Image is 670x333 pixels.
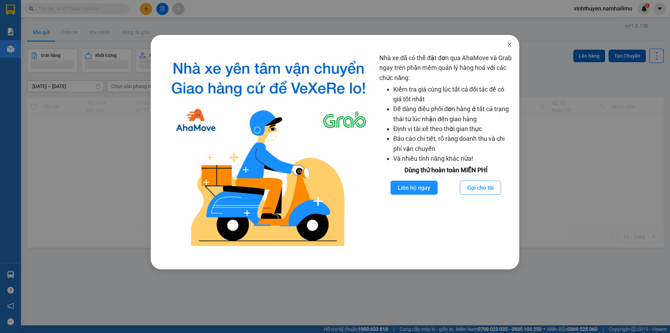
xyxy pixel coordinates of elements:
button: Close [500,35,519,55]
span: Gọi cho tôi [467,183,494,192]
img: logo [163,53,374,252]
li: Định vị tài xế theo thời gian thực [393,124,512,134]
li: Dễ dàng điều phối đơn hàng ở tất cả trạng thái từ lúc nhận đến giao hàng [393,104,512,124]
span: close [507,42,512,47]
span: Liên hệ ngay [398,183,430,192]
li: Kiểm tra giá cùng lúc tất cả đối tác để có giá tốt nhất [393,85,512,104]
button: Gọi cho tôi [460,181,501,195]
div: Nhà xe đã có thể đặt đơn qua AhaMove và Grab ngay trên phần mềm quản lý hàng hoá với các chức năng: [379,53,512,252]
li: Và nhiều tính năng khác nữa! [393,154,512,164]
button: Liên hệ ngay [390,181,438,195]
li: Báo cáo chi tiết, rõ ràng doanh thu và chi phí vận chuyển [393,134,512,154]
div: Dùng thử hoàn toàn MIỄN PHÍ [379,165,512,175]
